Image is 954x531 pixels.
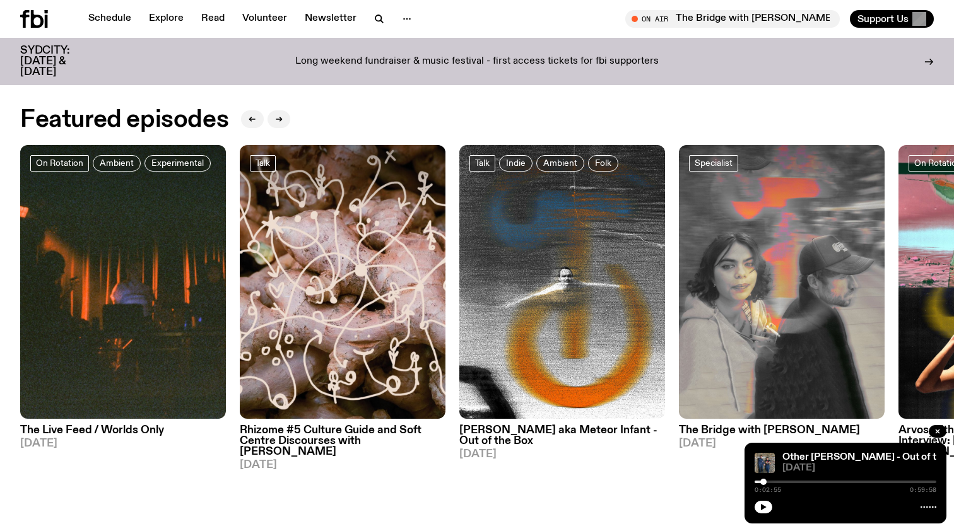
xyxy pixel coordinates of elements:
a: Read [194,10,232,28]
a: Schedule [81,10,139,28]
img: A close up picture of a bunch of ginger roots. Yellow squiggles with arrows, hearts and dots are ... [240,145,445,419]
span: 0:02:55 [755,487,781,493]
button: On AirThe Bridge with [PERSON_NAME] [625,10,840,28]
span: Support Us [857,13,909,25]
a: On Rotation [30,155,89,172]
img: A grainy film image of shadowy band figures on stage, with red light behind them [20,145,226,419]
span: [DATE] [459,449,665,460]
img: An arty glitched black and white photo of Liam treading water in a creek or river. [459,145,665,419]
span: [DATE] [20,438,226,449]
a: Experimental [144,155,211,172]
a: The Bridge with [PERSON_NAME][DATE] [679,419,885,449]
span: [DATE] [782,464,936,473]
span: Talk [475,158,490,168]
span: Folk [595,158,611,168]
span: 0:59:58 [910,487,936,493]
span: Talk [256,158,270,168]
span: Ambient [543,158,577,168]
a: Explore [141,10,191,28]
h3: SYDCITY: [DATE] & [DATE] [20,45,101,78]
span: Ambient [100,158,134,168]
a: Talk [469,155,495,172]
img: Matt Do & Other Joe [755,453,775,473]
h3: Rhizome #5 Culture Guide and Soft Centre Discourses with [PERSON_NAME] [240,425,445,457]
a: Ambient [536,155,584,172]
span: [DATE] [679,438,885,449]
a: [PERSON_NAME] aka Meteor Infant - Out of the Box[DATE] [459,419,665,460]
a: Rhizome #5 Culture Guide and Soft Centre Discourses with [PERSON_NAME][DATE] [240,419,445,470]
a: The Live Feed / Worlds Only[DATE] [20,419,226,449]
span: Indie [506,158,526,168]
a: Ambient [93,155,141,172]
a: Talk [250,155,276,172]
h3: The Bridge with [PERSON_NAME] [679,425,885,436]
button: Support Us [850,10,934,28]
a: Volunteer [235,10,295,28]
span: [DATE] [240,460,445,470]
span: Specialist [695,158,733,168]
p: Long weekend fundraiser & music festival - first access tickets for fbi supporters [295,56,659,67]
h2: Featured episodes [20,108,228,131]
span: On Rotation [36,158,83,168]
a: Newsletter [297,10,364,28]
a: Folk [588,155,618,172]
span: Experimental [151,158,204,168]
h3: [PERSON_NAME] aka Meteor Infant - Out of the Box [459,425,665,446]
a: Indie [499,155,533,172]
a: Specialist [689,155,738,172]
h3: The Live Feed / Worlds Only [20,425,226,436]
